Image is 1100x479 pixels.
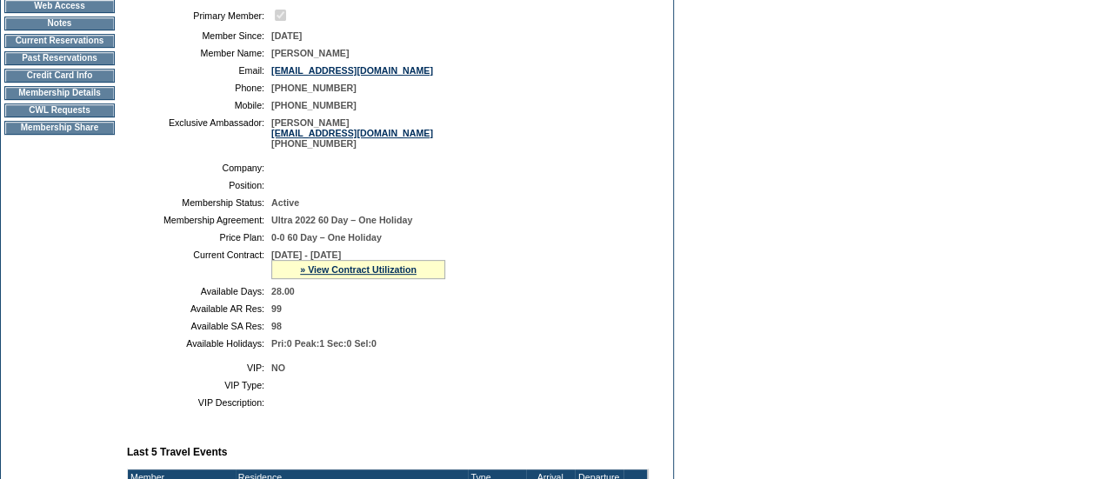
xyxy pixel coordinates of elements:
[134,380,264,390] td: VIP Type:
[134,197,264,208] td: Membership Status:
[4,86,115,100] td: Membership Details
[134,30,264,41] td: Member Since:
[4,121,115,135] td: Membership Share
[4,34,115,48] td: Current Reservations
[134,65,264,76] td: Email:
[271,30,302,41] span: [DATE]
[134,117,264,149] td: Exclusive Ambassador:
[134,338,264,349] td: Available Holidays:
[134,303,264,314] td: Available AR Res:
[134,321,264,331] td: Available SA Res:
[271,215,412,225] span: Ultra 2022 60 Day – One Holiday
[271,338,377,349] span: Pri:0 Peak:1 Sec:0 Sel:0
[271,48,349,58] span: [PERSON_NAME]
[134,363,264,373] td: VIP:
[134,83,264,93] td: Phone:
[134,180,264,190] td: Position:
[134,7,264,23] td: Primary Member:
[134,163,264,173] td: Company:
[271,117,433,149] span: [PERSON_NAME] [PHONE_NUMBER]
[134,48,264,58] td: Member Name:
[271,65,433,76] a: [EMAIL_ADDRESS][DOMAIN_NAME]
[271,286,295,296] span: 28.00
[134,286,264,296] td: Available Days:
[300,264,417,275] a: » View Contract Utilization
[271,100,357,110] span: [PHONE_NUMBER]
[271,197,299,208] span: Active
[271,232,382,243] span: 0-0 60 Day – One Holiday
[134,249,264,279] td: Current Contract:
[271,83,357,93] span: [PHONE_NUMBER]
[4,103,115,117] td: CWL Requests
[134,397,264,408] td: VIP Description:
[4,51,115,65] td: Past Reservations
[271,249,341,260] span: [DATE] - [DATE]
[127,446,227,458] b: Last 5 Travel Events
[271,303,282,314] span: 99
[134,100,264,110] td: Mobile:
[134,215,264,225] td: Membership Agreement:
[134,232,264,243] td: Price Plan:
[4,69,115,83] td: Credit Card Info
[271,363,285,373] span: NO
[271,128,433,138] a: [EMAIL_ADDRESS][DOMAIN_NAME]
[4,17,115,30] td: Notes
[271,321,282,331] span: 98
